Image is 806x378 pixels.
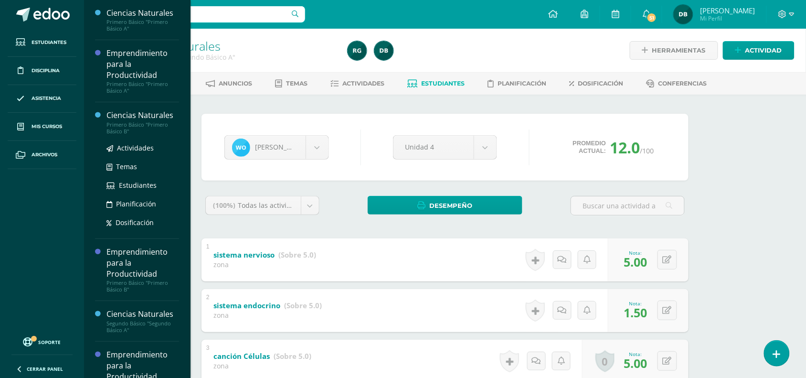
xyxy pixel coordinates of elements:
span: Dosificación [116,218,154,227]
a: Emprendimiento para la ProductividadPrimero Básico "Primero Básico A" [106,48,179,94]
a: Desempeño [368,196,522,215]
a: Mis cursos [8,113,76,141]
a: Unidad 4 [393,136,497,159]
a: (100%)Todas las actividades de esta unidad [206,196,319,215]
span: Mis cursos [32,123,62,130]
span: Unidad 4 [405,136,462,158]
div: Emprendimiento para la Productividad [106,247,179,280]
div: Primero Básico "Primero Básico B" [106,121,179,135]
a: Anuncios [206,76,253,91]
span: Temas [116,162,137,171]
a: sistema endocrino (Sobre 5.0) [213,298,322,313]
strong: (Sobre 5.0) [278,250,316,259]
a: Estudiantes [106,180,179,191]
span: Asistencia [32,95,61,102]
span: Desempeño [430,197,473,215]
img: 6d5ad99c5053a67dda1ca5e57dc7edce.png [674,5,693,24]
a: Temas [276,76,308,91]
a: Dosificación [570,76,624,91]
a: Temas [106,161,179,172]
span: Archivos [32,151,57,159]
span: Estudiantes [422,80,465,87]
div: zona [213,361,311,370]
span: 12.0 [610,137,640,158]
a: Estudiantes [408,76,465,91]
a: Planificación [488,76,547,91]
img: e044b199acd34bf570a575bac584e1d1.png [348,41,367,60]
a: canción Células (Sobre 5.0) [213,349,311,364]
input: Busca un usuario... [90,6,305,22]
span: [PERSON_NAME] [700,6,755,15]
div: Primero Básico "Primero Básico A" [106,19,179,32]
a: Ciencias NaturalesSegundo Básico "Segundo Básico A" [106,309,179,333]
span: Actividad [745,42,782,59]
a: Ciencias NaturalesPrimero Básico "Primero Básico A" [106,8,179,32]
a: Asistencia [8,85,76,113]
span: Herramientas [652,42,706,59]
strong: (Sobre 5.0) [284,301,322,310]
span: /100 [640,146,654,155]
a: 0 [595,350,615,372]
div: Segundo Básico 'Segundo Básico A' [120,53,336,62]
div: Primero Básico "Primero Básico A" [106,81,179,94]
span: 5.00 [624,254,647,270]
span: Dosificación [578,80,624,87]
span: Todas las actividades de esta unidad [238,201,356,210]
span: Actividades [343,80,385,87]
div: Ciencias Naturales [106,309,179,320]
strong: (Sobre 5.0) [274,351,311,361]
div: Nota: [624,300,647,307]
div: Ciencias Naturales [106,8,179,19]
span: (100%) [213,201,235,210]
span: Mi Perfil [700,14,755,22]
a: Emprendimiento para la ProductividadPrimero Básico "Primero Básico B" [106,247,179,293]
span: Temas [286,80,308,87]
a: [PERSON_NAME] [225,136,329,159]
div: Nota: [624,249,647,256]
span: 51 [647,12,657,23]
a: Planificación [106,198,179,209]
span: Disciplina [32,67,60,75]
a: Dosificación [106,217,179,228]
span: Soporte [39,339,61,346]
a: sistema nervioso (Sobre 5.0) [213,248,316,263]
img: 6d5ad99c5053a67dda1ca5e57dc7edce.png [374,41,393,60]
span: Conferencias [658,80,707,87]
span: Planificación [116,199,156,208]
img: 9454e8a276b7aa352b153fd7df72fd25.png [232,139,250,157]
b: sistema nervioso [213,250,275,259]
b: sistema endocrino [213,301,280,310]
div: Nota: [624,351,647,357]
a: Herramientas [630,41,718,60]
div: zona [213,260,316,269]
b: canción Células [213,351,270,361]
a: Disciplina [8,57,76,85]
input: Buscar una actividad aquí... [571,196,684,215]
a: Actividades [106,142,179,153]
a: Conferencias [647,76,707,91]
a: Ciencias NaturalesPrimero Básico "Primero Básico B" [106,110,179,134]
a: Actividades [331,76,385,91]
div: Segundo Básico "Segundo Básico A" [106,320,179,334]
div: Primero Básico "Primero Básico B" [106,280,179,293]
span: 1.50 [624,304,647,321]
a: Estudiantes [8,29,76,57]
div: zona [213,311,322,320]
a: Soporte [11,335,73,348]
span: Promedio actual: [573,140,606,155]
div: Emprendimiento para la Productividad [106,48,179,81]
h1: Ciencias Naturales [120,39,336,53]
span: Cerrar panel [27,366,63,372]
span: Anuncios [219,80,253,87]
span: [PERSON_NAME] [255,142,308,151]
span: Estudiantes [32,39,66,46]
div: Ciencias Naturales [106,110,179,121]
span: 5.00 [624,355,647,371]
a: Archivos [8,141,76,169]
span: Estudiantes [119,181,157,190]
span: Planificación [498,80,547,87]
a: Actividad [723,41,795,60]
span: Actividades [117,143,154,152]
